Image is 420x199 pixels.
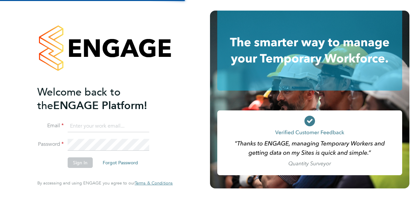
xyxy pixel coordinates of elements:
[135,180,173,186] a: Terms & Conditions
[68,157,93,168] button: Sign In
[68,120,149,132] input: Enter your work email...
[37,86,121,112] span: Welcome back to the
[97,157,143,168] button: Forgot Password
[37,122,64,129] label: Email
[37,180,173,186] span: By accessing and using ENGAGE you agree to our
[37,85,166,112] h2: ENGAGE Platform!
[37,141,64,148] label: Password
